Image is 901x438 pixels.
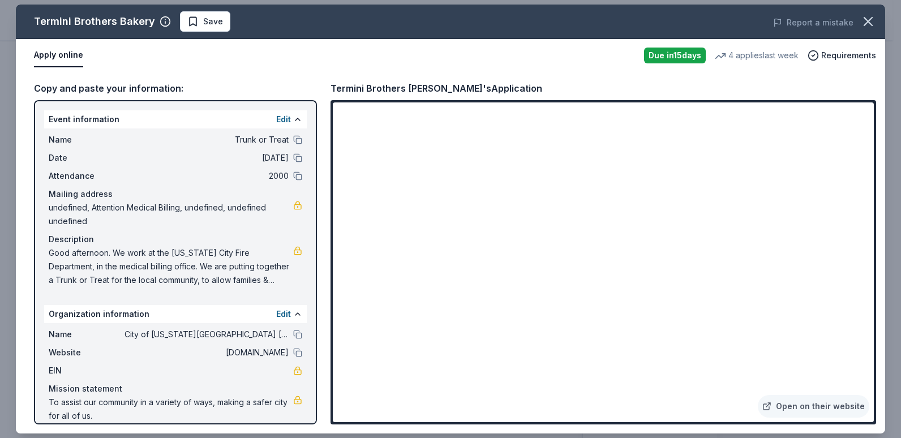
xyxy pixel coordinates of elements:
div: Copy and paste your information: [34,81,317,96]
span: City of [US_STATE][GEOGRAPHIC_DATA] [US_STATE]-[US_STATE] City Fire Department Medical Billing [125,328,289,341]
button: Edit [276,113,291,126]
span: [DOMAIN_NAME] [125,346,289,359]
div: Termini Brothers [PERSON_NAME]'s Application [331,81,542,96]
button: Requirements [808,49,876,62]
span: undefined, Attention Medical Billing, undefined, undefined undefined [49,201,293,228]
div: Due in 15 days [644,48,706,63]
span: Requirements [821,49,876,62]
span: 2000 [125,169,289,183]
button: Edit [276,307,291,321]
span: [DATE] [125,151,289,165]
span: Trunk or Treat [125,133,289,147]
button: Apply online [34,44,83,67]
button: Report a mistake [773,16,853,29]
div: Termini Brothers Bakery [34,12,155,31]
div: 4 applies last week [715,49,799,62]
span: Save [203,15,223,28]
span: Date [49,151,125,165]
div: Description [49,233,302,246]
a: Open on their website [758,395,869,418]
span: Name [49,328,125,341]
span: Attendance [49,169,125,183]
div: Mailing address [49,187,302,201]
span: Good afternoon. We work at the [US_STATE] City Fire Department, in the medical billing office. We... [49,246,293,287]
div: Event information [44,110,307,128]
button: Save [180,11,230,32]
span: Website [49,346,125,359]
div: Organization information [44,305,307,323]
div: Mission statement [49,382,302,396]
span: Name [49,133,125,147]
span: EIN [49,364,125,377]
span: To assist our community in a variety of ways, making a safer city for all of us. [49,396,293,423]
